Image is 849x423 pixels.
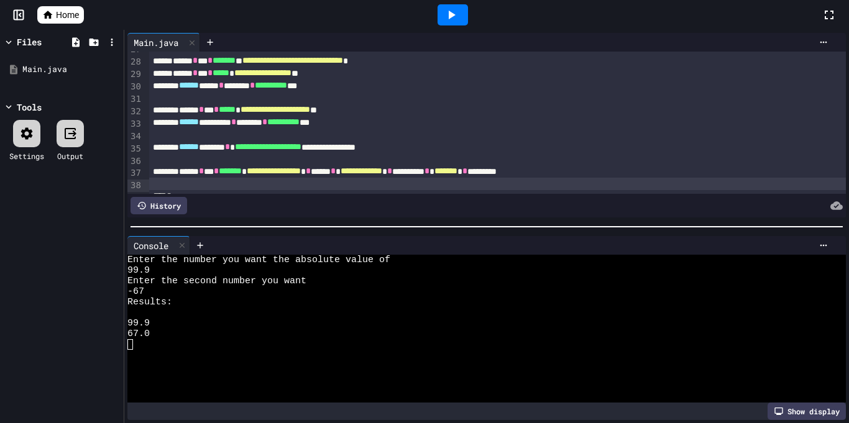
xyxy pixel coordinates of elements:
[127,33,200,52] div: Main.java
[57,150,83,161] div: Output
[37,6,84,24] a: Home
[768,403,846,420] div: Show display
[127,93,143,106] div: 31
[127,118,143,130] div: 33
[131,197,187,214] div: History
[127,36,185,49] div: Main.java
[127,318,150,329] span: 99.9
[22,63,119,76] div: Main.java
[127,236,190,255] div: Console
[127,192,143,204] div: 39
[17,35,42,48] div: Files
[17,101,42,114] div: Tools
[127,276,306,286] span: Enter the second number you want
[9,150,44,161] div: Settings
[127,155,143,168] div: 36
[127,239,175,252] div: Console
[127,329,150,339] span: 67.0
[127,143,143,155] div: 35
[127,297,172,307] span: Results:
[127,180,143,192] div: 38
[127,81,143,93] div: 30
[127,265,150,276] span: 99.9
[127,130,143,143] div: 34
[127,255,390,265] span: Enter the number you want the absolute value of
[127,68,143,81] div: 29
[127,106,143,118] div: 32
[127,56,143,68] div: 28
[127,286,144,297] span: -67
[127,167,143,180] div: 37
[56,9,79,21] span: Home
